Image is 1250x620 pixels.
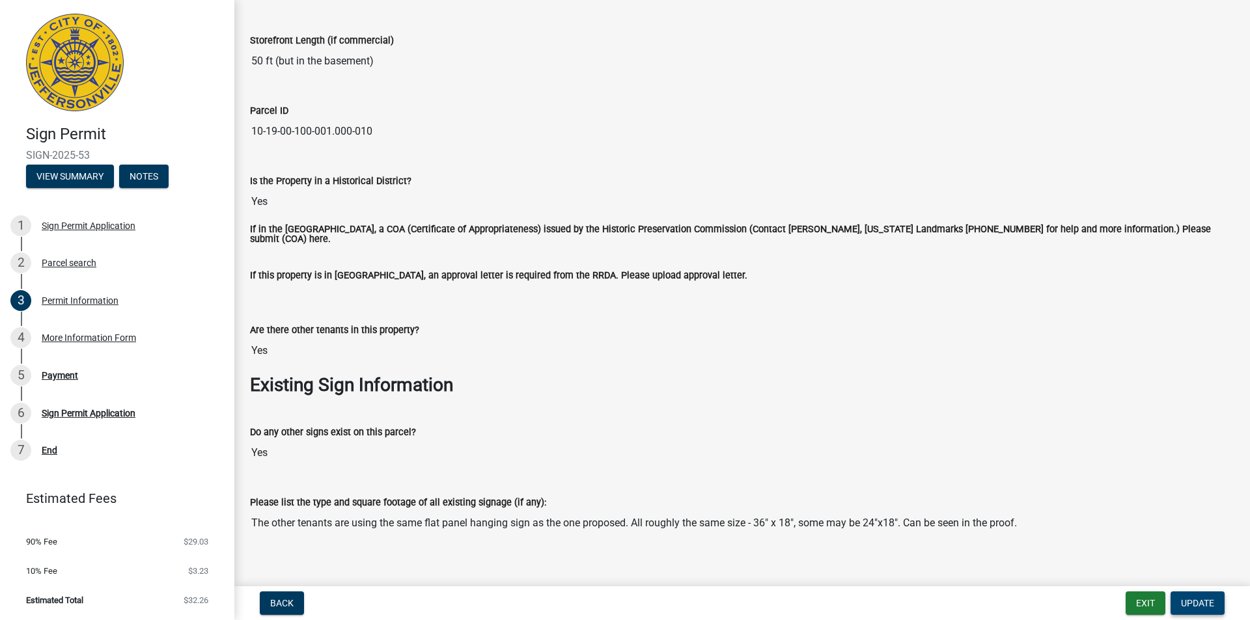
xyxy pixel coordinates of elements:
[250,498,546,507] label: Please list the type and square footage of all existing signage (if any):
[10,252,31,273] div: 2
[26,172,114,182] wm-modal-confirm: Summary
[10,365,31,386] div: 5
[26,165,114,188] button: View Summary
[10,403,31,424] div: 6
[250,36,394,46] label: Storefront Length (if commercial)
[250,326,419,335] label: Are there other tenants in this property?
[250,428,416,437] label: Do any other signs exist on this parcel?
[1181,598,1214,608] span: Update
[42,371,78,380] div: Payment
[250,107,288,116] label: Parcel ID
[10,327,31,348] div: 4
[250,225,1234,244] label: If in the [GEOGRAPHIC_DATA], a COA (Certificate of Appropriateness) issued by the Historic Preser...
[250,271,747,280] label: If this property is in [GEOGRAPHIC_DATA], an approval letter is required from the RRDA. Please up...
[42,296,118,305] div: Permit Information
[260,591,304,615] button: Back
[10,485,214,511] a: Estimated Fees
[119,172,169,182] wm-modal-confirm: Notes
[184,537,208,546] span: $29.03
[26,149,208,161] span: SIGN-2025-53
[188,567,208,575] span: $3.23
[26,537,57,546] span: 90% Fee
[119,165,169,188] button: Notes
[26,125,224,144] h4: Sign Permit
[10,290,31,311] div: 3
[42,221,135,230] div: Sign Permit Application
[250,177,411,186] label: Is the Property in a Historical District?
[270,598,294,608] span: Back
[42,333,136,342] div: More Information Form
[26,14,124,111] img: City of Jeffersonville, Indiana
[42,409,135,418] div: Sign Permit Application
[26,596,83,604] span: Estimated Total
[1171,591,1225,615] button: Update
[10,440,31,461] div: 7
[250,374,453,396] strong: Existing Sign Information
[10,215,31,236] div: 1
[42,446,57,455] div: End
[26,567,57,575] span: 10% Fee
[250,510,1234,599] textarea: The other tenants are using the same flat panel hanging sign as the one proposed. All roughly the...
[1126,591,1165,615] button: Exit
[184,596,208,604] span: $32.26
[42,258,96,267] div: Parcel search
